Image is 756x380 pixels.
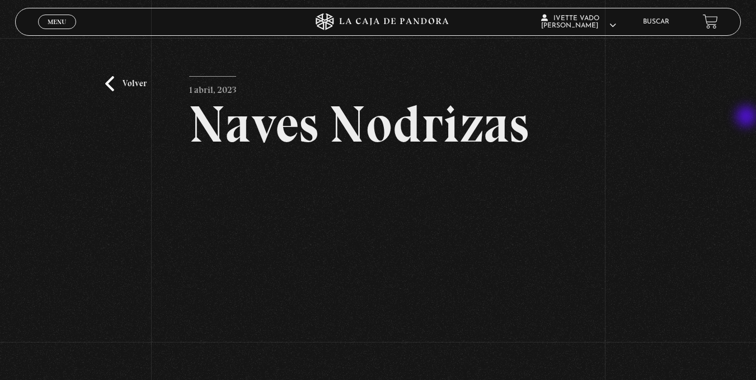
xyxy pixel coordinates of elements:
a: Buscar [643,18,669,25]
span: Menu [48,18,66,25]
a: View your shopping cart [703,14,718,29]
a: Volver [105,76,147,91]
h2: Naves Nodrizas [189,98,566,150]
p: 1 abril, 2023 [189,76,236,98]
span: Cerrar [44,27,70,35]
span: Ivette Vado [PERSON_NAME] [541,15,616,29]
